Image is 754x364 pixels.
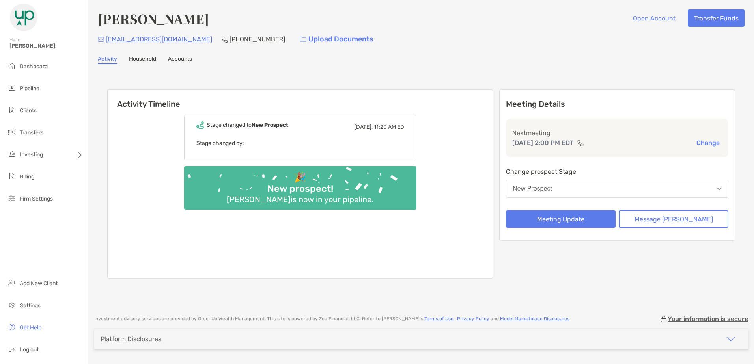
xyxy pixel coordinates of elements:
[726,334,735,344] img: icon arrow
[222,36,228,43] img: Phone Icon
[129,56,156,64] a: Household
[207,122,288,128] div: Stage changed to
[101,335,161,343] div: Platform Disclosures
[295,31,379,48] a: Upload Documents
[694,139,722,147] button: Change
[7,149,17,159] img: investing icon
[7,193,17,203] img: firm-settings icon
[688,9,745,27] button: Transfer Funds
[7,127,17,137] img: transfers icon
[7,61,17,71] img: dashboard icon
[98,37,104,42] img: Email Icon
[9,3,38,32] img: Zoe Logo
[7,278,17,288] img: add_new_client icon
[627,9,681,27] button: Open Account
[424,316,454,321] a: Terms of Use
[98,9,209,28] h4: [PERSON_NAME]
[300,37,306,42] img: button icon
[512,138,574,148] p: [DATE] 2:00 PM EDT
[20,107,37,114] span: Clients
[20,129,43,136] span: Transfers
[264,183,336,195] div: New prospect!
[7,83,17,93] img: pipeline icon
[20,280,58,287] span: Add New Client
[184,166,416,203] img: Confetti
[20,324,41,331] span: Get Help
[94,316,571,322] p: Investment advisory services are provided by GreenUp Wealth Management . This site is powered by ...
[506,180,728,198] button: New Prospect
[20,346,39,353] span: Log out
[20,195,53,202] span: Firm Settings
[20,63,48,70] span: Dashboard
[168,56,192,64] a: Accounts
[668,315,748,323] p: Your information is secure
[506,99,728,109] p: Meeting Details
[106,34,212,44] p: [EMAIL_ADDRESS][DOMAIN_NAME]
[20,151,43,158] span: Investing
[354,124,373,130] span: [DATE],
[7,171,17,181] img: billing icon
[457,316,489,321] a: Privacy Policy
[224,195,377,204] div: [PERSON_NAME] is now in your pipeline.
[619,210,728,228] button: Message [PERSON_NAME]
[512,128,722,138] p: Next meeting
[500,316,569,321] a: Model Marketplace Disclosures
[20,173,34,180] span: Billing
[7,300,17,310] img: settings icon
[196,138,404,148] p: Stage changed by:
[374,124,404,130] span: 11:20 AM ED
[98,56,117,64] a: Activity
[7,105,17,115] img: clients icon
[20,85,39,92] span: Pipeline
[291,172,309,183] div: 🎉
[196,121,204,129] img: Event icon
[577,140,584,146] img: communication type
[7,322,17,332] img: get-help icon
[506,167,728,176] p: Change prospect Stage
[717,188,722,190] img: Open dropdown arrow
[252,122,288,128] b: New Prospect
[20,302,41,309] span: Settings
[9,43,83,49] span: [PERSON_NAME]!
[108,90,493,109] h6: Activity Timeline
[7,344,17,354] img: logout icon
[513,185,552,192] div: New Prospect
[230,34,285,44] p: [PHONE_NUMBER]
[506,210,616,228] button: Meeting Update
